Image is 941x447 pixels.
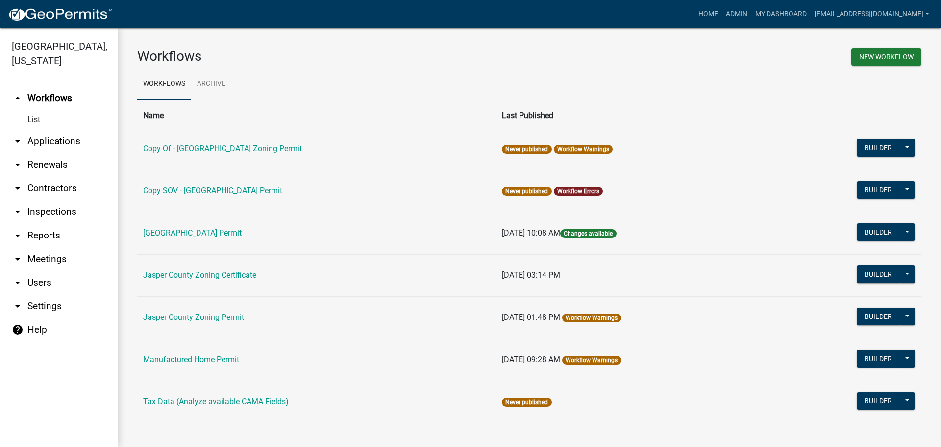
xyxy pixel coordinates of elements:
a: Home [694,5,722,24]
button: Builder [857,350,900,368]
a: Admin [722,5,751,24]
th: Name [137,104,496,128]
span: [DATE] 03:14 PM [502,270,560,280]
i: arrow_drop_down [12,230,24,241]
a: Jasper County Zoning Permit [143,313,244,322]
button: Builder [857,139,900,157]
span: [DATE] 10:08 AM [502,228,560,237]
h3: Workflows [137,48,522,65]
button: Builder [857,223,900,241]
a: Jasper County Zoning Certificate [143,270,256,280]
a: Workflow Warnings [566,357,618,364]
a: Copy SOV - [GEOGRAPHIC_DATA] Permit [143,186,282,195]
i: arrow_drop_down [12,206,24,218]
a: Workflows [137,69,191,100]
i: arrow_drop_down [12,159,24,171]
a: [EMAIL_ADDRESS][DOMAIN_NAME] [811,5,933,24]
span: Never published [502,145,551,154]
span: Changes available [560,229,616,238]
button: Builder [857,308,900,325]
i: arrow_drop_down [12,183,24,194]
th: Last Published [496,104,772,128]
span: [DATE] 01:48 PM [502,313,560,322]
button: Builder [857,265,900,283]
a: [GEOGRAPHIC_DATA] Permit [143,228,242,237]
a: Workflow Warnings [566,315,618,321]
a: Manufactured Home Permit [143,355,239,364]
button: Builder [857,392,900,410]
i: arrow_drop_up [12,92,24,104]
i: arrow_drop_down [12,277,24,289]
a: My Dashboard [751,5,811,24]
a: Tax Data (Analyze available CAMA Fields) [143,397,289,406]
i: arrow_drop_down [12,135,24,147]
span: [DATE] 09:28 AM [502,355,560,364]
i: help [12,324,24,336]
i: arrow_drop_down [12,253,24,265]
span: Never published [502,187,551,196]
button: Builder [857,181,900,199]
a: Archive [191,69,231,100]
button: New Workflow [851,48,921,66]
span: Never published [502,398,551,407]
a: Workflow Warnings [557,146,609,153]
a: Copy Of - [GEOGRAPHIC_DATA] Zoning Permit [143,144,302,153]
a: Workflow Errors [557,188,599,195]
i: arrow_drop_down [12,300,24,312]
